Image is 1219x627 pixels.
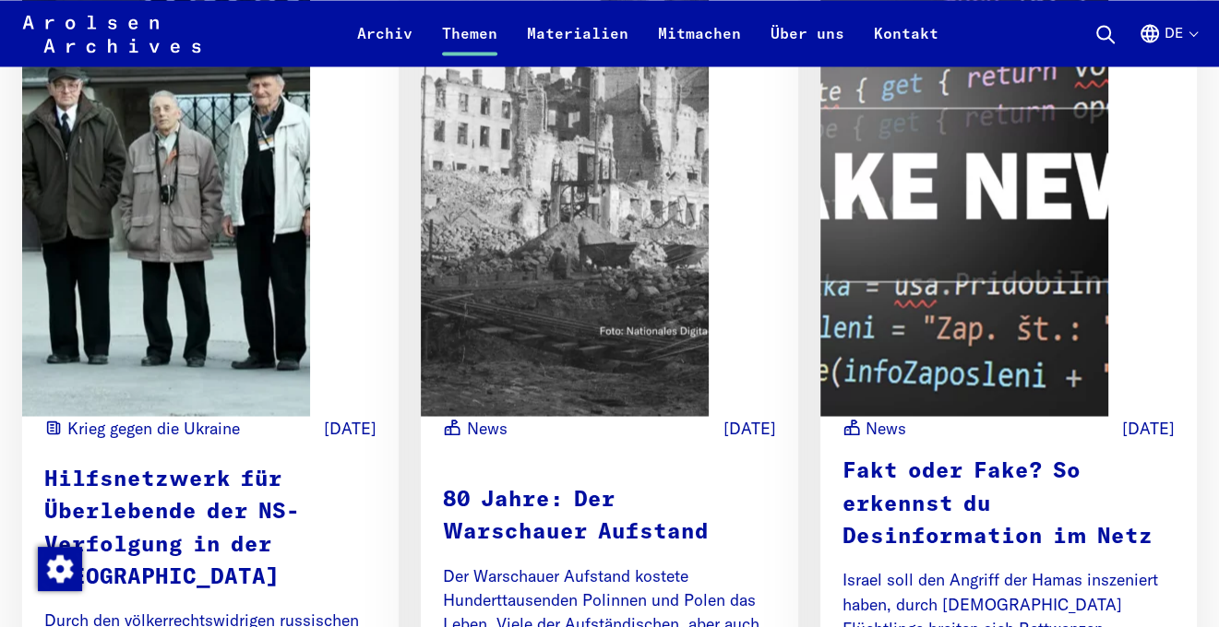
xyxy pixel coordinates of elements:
a: Über uns [756,22,859,66]
p: Hilfsnetzwerk für Überlebende der NS-Verfolgung in der [GEOGRAPHIC_DATA] [44,463,376,593]
p: 80 Jahre: Der Warschauer Aufstand [443,483,775,549]
nav: Primär [342,11,953,55]
img: Zustimmung ändern [38,547,82,591]
a: Mitmachen [643,22,756,66]
time: [DATE] [1122,416,1175,440]
p: Fakt oder Fake? So erkennst du Desinformation im Netz [843,455,1175,552]
a: Kontakt [859,22,953,66]
a: Archiv [342,22,427,66]
div: Zustimmung ändern [37,546,81,590]
a: Themen [427,22,512,66]
span: News [467,416,508,440]
button: Deutsch, Sprachauswahl [1139,22,1197,66]
time: [DATE] [324,416,376,440]
time: [DATE] [723,416,776,440]
a: Materialien [512,22,643,66]
span: Krieg gegen die Ukraine [67,416,240,440]
span: News [866,416,906,440]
